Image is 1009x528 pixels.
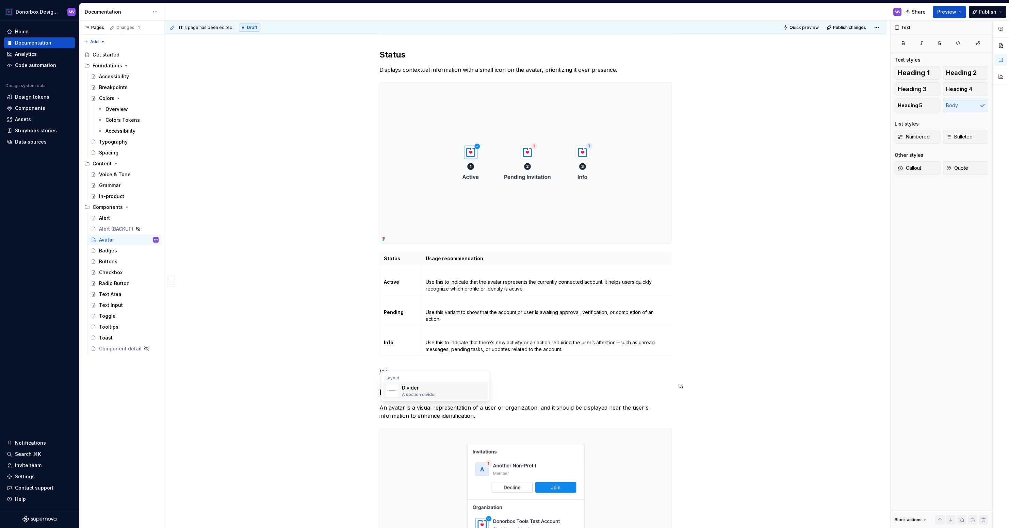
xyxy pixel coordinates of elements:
a: Toast [88,332,161,343]
a: Storybook stories [4,125,75,136]
div: MV [69,9,75,15]
div: Block actions [895,515,928,525]
button: Heading 3 [895,82,940,96]
div: Home [15,28,29,35]
div: Alert [99,215,110,221]
a: Text Input [88,300,161,311]
a: Components [4,103,75,114]
span: Heading 4 [946,86,972,93]
p: Use this to indicate that there’s new activity or an action requiring the user’s attention—such a... [426,339,668,353]
div: Settings [15,473,35,480]
div: In-product [99,193,124,200]
div: List styles [895,120,919,127]
button: Help [4,494,75,505]
a: Analytics [4,49,75,60]
a: Colors Tokens [95,115,161,126]
a: Accessibility [88,71,161,82]
div: Documentation [85,9,149,15]
button: Heading 4 [943,82,989,96]
div: Text styles [895,56,921,63]
a: Code automation [4,60,75,71]
a: Text Area [88,289,161,300]
button: Publish changes [825,23,869,32]
a: Badges [88,245,161,256]
div: Colors Tokens [105,117,140,123]
button: Heading 1 [895,66,940,80]
a: Breakpoints [88,82,161,93]
a: Buttons [88,256,161,267]
div: Foundations [93,62,122,69]
button: Numbered [895,130,940,144]
span: Preview [937,9,956,15]
button: Donorbox Design SystemMV [1,4,78,19]
strong: Status [384,255,400,261]
button: Heading 5 [895,99,940,112]
div: Documentation [15,39,51,46]
div: MV [895,9,900,15]
a: Colors [88,93,161,104]
a: Alert [88,213,161,224]
span: Quote [946,165,968,171]
span: Publish [979,9,996,15]
div: Pages [84,25,104,30]
a: Spacing [88,147,161,158]
div: Data sources [15,138,47,145]
a: Accessibility [95,126,161,136]
div: Invite team [15,462,42,469]
a: Alert (BACKUP) [88,224,161,234]
p: An avatar is a visual representation of a user or organization, and it should be displayed near t... [379,403,672,420]
a: Assets [4,114,75,125]
button: Preview [933,6,966,18]
span: Publish changes [833,25,866,30]
div: Storybook stories [15,127,57,134]
div: Suggestions [381,371,490,401]
a: Get started [82,49,161,60]
span: Heading 3 [898,86,927,93]
div: Tooltips [99,324,118,330]
div: Colors [99,95,114,102]
div: Text Input [99,302,123,309]
div: Breakpoints [99,84,128,91]
span: Draft [247,25,257,30]
span: Heading 1 [898,69,930,76]
div: Component detail [99,345,142,352]
div: MV [154,236,158,243]
div: Other styles [895,152,924,159]
div: Toast [99,334,113,341]
span: Quick preview [790,25,819,30]
a: Typography [88,136,161,147]
div: Radio Button [99,280,130,287]
strong: Info [384,340,393,345]
div: Divider [402,384,436,391]
button: Heading 2 [943,66,989,80]
svg: Supernova Logo [22,516,56,523]
div: Checkbox [99,269,123,276]
div: Badges [99,247,117,254]
div: Accessibility [99,73,129,80]
div: Get started [93,51,119,58]
div: Assets [15,116,31,123]
div: Components [15,105,45,112]
div: Voice & Tone [99,171,131,178]
a: Design tokens [4,92,75,102]
button: Publish [969,6,1006,18]
a: Data sources [4,136,75,147]
div: Content [93,160,112,167]
span: Numbered [898,133,930,140]
p: Use this variant to show that the account or user is awaiting approval, verification, or completi... [426,309,668,323]
div: A section divider [402,392,436,397]
strong: Pending [384,309,404,315]
div: Overview [105,106,128,113]
div: Layout [383,375,488,381]
a: In-product [88,191,161,202]
span: 1 [136,25,141,30]
a: Grammar [88,180,161,191]
button: Notifications [4,438,75,448]
div: Help [15,496,26,502]
img: 17077652-375b-4f2c-92b0-528c72b71ea0.png [5,8,13,16]
span: This page has been edited. [178,25,233,30]
div: Avatar [99,236,114,243]
div: Accessibility [105,128,135,134]
div: Design tokens [15,94,49,100]
button: Share [902,6,930,18]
